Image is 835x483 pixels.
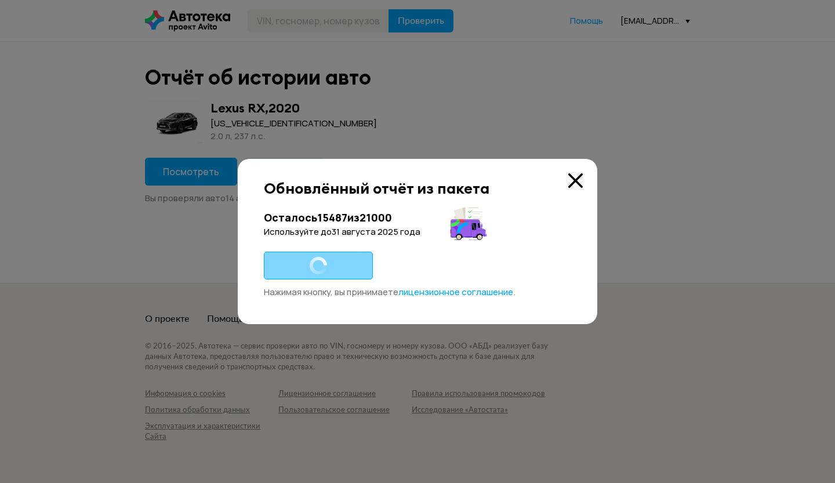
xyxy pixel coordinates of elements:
div: Обновлённый отчёт из пакета [264,179,571,197]
div: Осталось 15487 из 21000 [264,210,571,225]
a: лицензионное соглашение [398,286,513,298]
span: Нажимая кнопку, вы принимаете . [264,286,515,298]
div: Используйте до 31 августа 2025 года [264,226,571,238]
